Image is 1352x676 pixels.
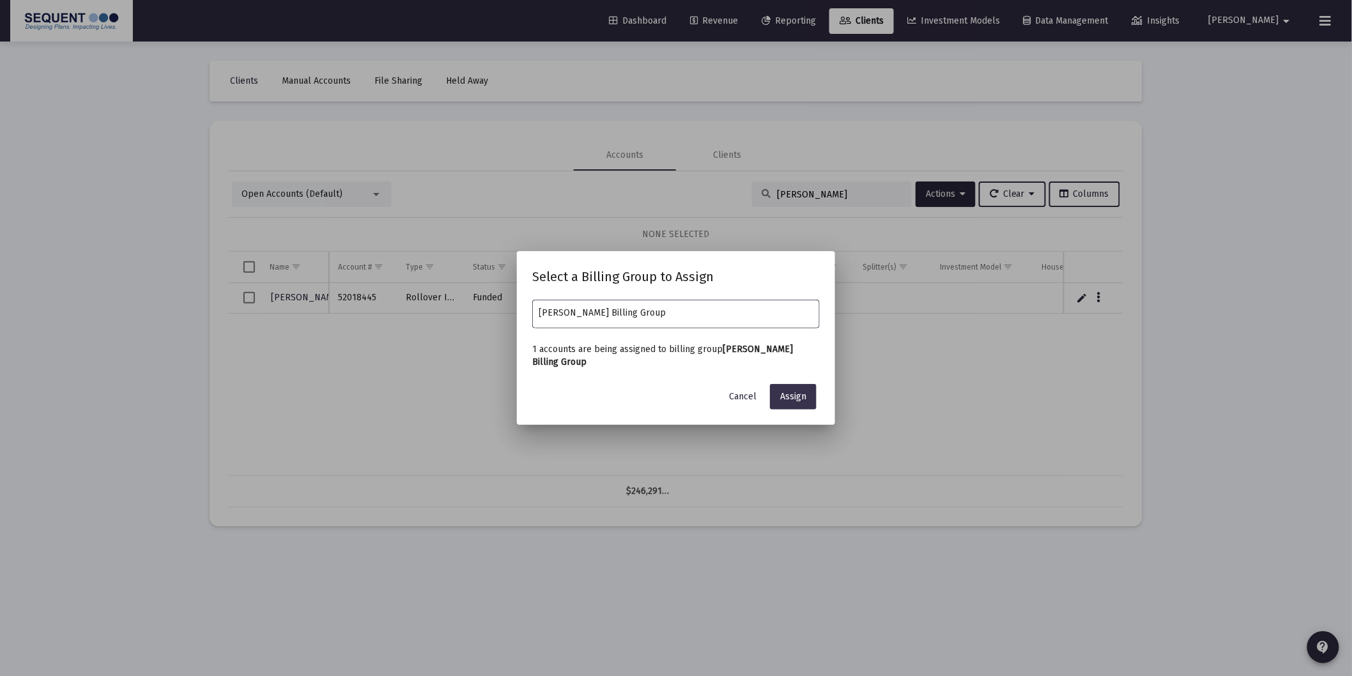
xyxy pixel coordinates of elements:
[539,308,813,318] input: Select a billing group
[532,344,793,367] b: [PERSON_NAME] Billing Group
[770,384,817,410] button: Assign
[780,391,806,402] span: Assign
[532,343,820,369] p: 1 accounts are being assigned to billing group
[719,384,767,410] button: Cancel
[729,391,757,402] span: Cancel
[532,266,820,287] h2: Select a Billing Group to Assign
